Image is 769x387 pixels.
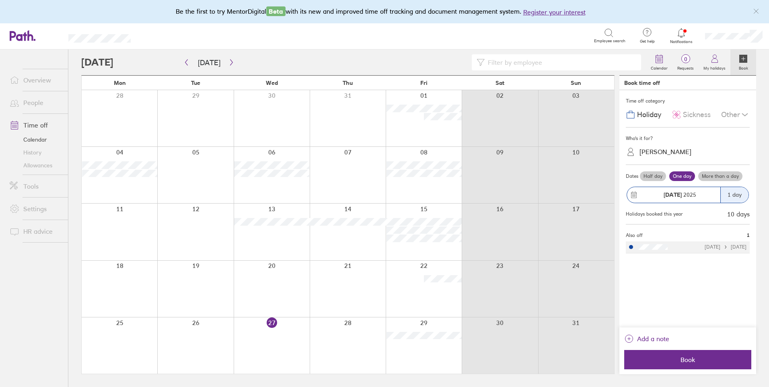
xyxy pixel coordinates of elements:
[669,171,695,181] label: One day
[664,191,682,198] strong: [DATE]
[626,132,750,144] div: Who's it for?
[639,148,691,156] div: [PERSON_NAME]
[3,117,68,133] a: Time off
[672,56,699,62] span: 0
[523,7,586,17] button: Register your interest
[114,80,126,86] span: Mon
[626,233,643,238] span: Also off
[637,332,669,345] span: Add a note
[594,39,625,43] span: Employee search
[152,32,173,39] div: Search
[699,49,730,75] a: My holidays
[343,80,353,86] span: Thu
[727,210,750,218] div: 10 days
[3,178,68,194] a: Tools
[266,6,286,16] span: Beta
[672,49,699,75] a: 0Requests
[191,56,227,69] button: [DATE]
[634,39,660,44] span: Get help
[3,159,68,172] a: Allowances
[664,191,696,198] span: 2025
[720,187,748,203] div: 1 day
[699,64,730,71] label: My holidays
[191,80,200,86] span: Tue
[637,111,661,119] span: Holiday
[646,64,672,71] label: Calendar
[683,111,711,119] span: Sickness
[640,171,666,181] label: Half day
[176,6,594,17] div: Be the first to try MentorDigital with its new and improved time off tracking and document manage...
[624,350,751,369] button: Book
[672,64,699,71] label: Requests
[420,80,428,86] span: Fri
[705,244,746,250] div: [DATE] [DATE]
[3,146,68,159] a: History
[730,49,756,75] a: Book
[626,211,683,217] div: Holidays booked this year
[630,356,746,363] span: Book
[668,39,695,44] span: Notifications
[734,64,753,71] label: Book
[3,223,68,239] a: HR advice
[266,80,278,86] span: Wed
[626,95,750,107] div: Time off category
[3,133,68,146] a: Calendar
[624,80,660,86] div: Book time off
[3,72,68,88] a: Overview
[496,80,504,86] span: Sat
[3,201,68,217] a: Settings
[571,80,581,86] span: Sun
[698,171,742,181] label: More than a day
[626,173,638,179] span: Dates
[3,95,68,111] a: People
[485,55,636,70] input: Filter by employee
[626,183,750,207] button: [DATE] 20251 day
[668,27,695,44] a: Notifications
[624,332,669,345] button: Add a note
[747,233,750,238] span: 1
[721,107,750,122] div: Other
[646,49,672,75] a: Calendar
